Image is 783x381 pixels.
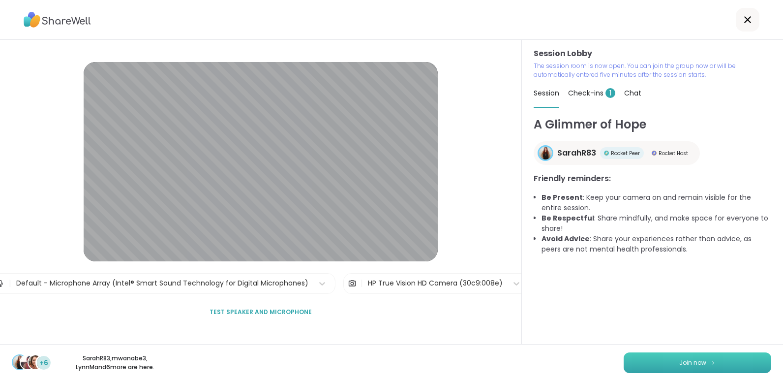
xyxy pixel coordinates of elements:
[659,150,688,157] span: Rocket Host
[348,274,357,293] img: Camera
[542,213,594,223] b: Be Respectful
[60,354,170,372] p: SarahR83 , mwanabe3 , LynnM and 6 more are here.
[24,8,91,31] img: ShareWell Logo
[29,355,42,369] img: LynnM
[206,302,316,322] button: Test speaker and microphone
[542,192,771,213] li: : Keep your camera on and remain visible for the entire session.
[39,358,48,368] span: +6
[710,360,716,365] img: ShareWell Logomark
[534,116,771,133] h1: A Glimmer of Hope
[368,278,503,288] div: HP True Vision HD Camera (30c9:008e)
[542,213,771,234] li: : Share mindfully, and make space for everyone to share!
[542,234,590,244] b: Avoid Advice
[604,151,609,156] img: Rocket Peer
[534,173,771,185] h3: Friendly reminders:
[539,147,552,159] img: SarahR83
[16,278,308,288] div: Default - Microphone Array (Intel® Smart Sound Technology for Digital Microphones)
[210,308,312,317] span: Test speaker and microphone
[568,88,615,98] span: Check-ins
[13,355,27,369] img: SarahR83
[361,274,363,293] span: |
[534,141,700,165] a: SarahR83SarahR83Rocket PeerRocket PeerRocket HostRocket Host
[557,147,596,159] span: SarahR83
[534,48,771,60] h3: Session Lobby
[624,352,771,373] button: Join now
[9,274,11,293] span: |
[534,88,559,98] span: Session
[605,88,615,98] span: 1
[624,88,641,98] span: Chat
[534,62,771,79] p: The session room is now open. You can join the group now or will be automatically entered five mi...
[542,192,583,202] b: Be Present
[542,234,771,254] li: : Share your experiences rather than advice, as peers are not mental health professionals.
[611,150,640,157] span: Rocket Peer
[21,355,34,369] img: mwanabe3
[679,358,706,367] span: Join now
[652,151,657,156] img: Rocket Host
